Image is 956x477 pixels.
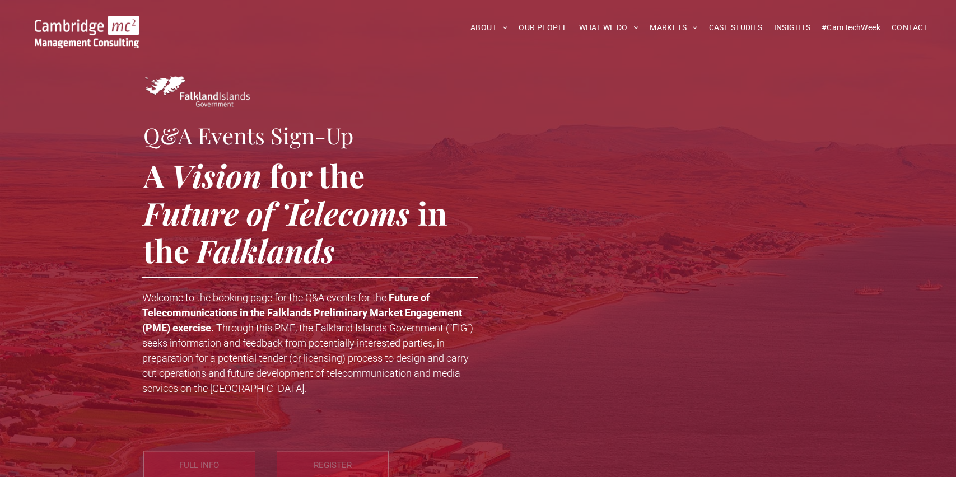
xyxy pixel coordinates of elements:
[418,191,447,233] span: in
[142,292,386,303] span: Welcome to the booking page for the Q&A events for the
[216,322,297,334] span: Through this PME,
[573,19,645,36] a: WHAT WE DO
[143,120,353,150] span: Q&A Events Sign-Up
[142,322,473,394] span: the Falkland Islands Government (“FIG”) seeks information and feedback from potentially intereste...
[816,19,886,36] a: #CamTechWeek
[142,292,462,334] strong: Future of Telecommunications in the Falklands Preliminary Market Engagement (PME) exercise.
[171,154,262,196] span: Vision
[143,154,164,196] span: A
[269,154,365,196] span: for the
[513,19,573,36] a: OUR PEOPLE
[35,16,139,48] img: Cambridge MC Logo
[143,191,410,233] span: Future of Telecoms
[143,229,189,271] span: the
[197,229,335,271] span: Falklands
[768,19,816,36] a: INSIGHTS
[703,19,768,36] a: CASE STUDIES
[644,19,703,36] a: MARKETS
[886,19,934,36] a: CONTACT
[465,19,514,36] a: ABOUT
